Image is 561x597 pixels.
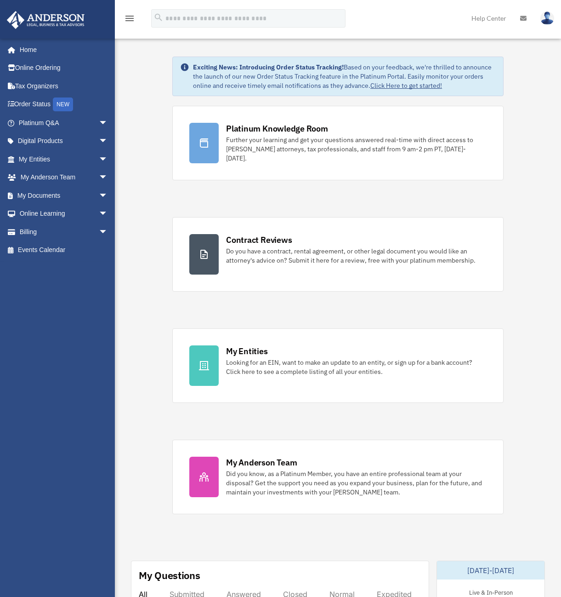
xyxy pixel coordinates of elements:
[99,168,117,187] span: arrow_drop_down
[540,11,554,25] img: User Pic
[172,440,504,514] a: My Anderson Team Did you know, as a Platinum Member, you have an entire professional team at your...
[6,205,122,223] a: Online Learningarrow_drop_down
[153,12,164,23] i: search
[172,217,504,292] a: Contract Reviews Do you have a contract, rental agreement, or other legal document you would like...
[6,132,122,150] a: Digital Productsarrow_drop_down
[4,11,87,29] img: Anderson Advisors Platinum Portal
[53,98,73,111] div: NEW
[462,587,520,597] div: Live & In-Person
[139,568,200,582] div: My Questions
[6,186,122,205] a: My Documentsarrow_drop_down
[6,241,122,259] a: Events Calendar
[226,469,487,497] div: Did you know, as a Platinum Member, you have an entire professional team at your disposal? Get th...
[6,114,122,132] a: Platinum Q&Aarrow_drop_down
[193,63,344,71] strong: Exciting News: Introducing Order Status Tracking!
[99,205,117,224] span: arrow_drop_down
[226,123,328,134] div: Platinum Knowledge Room
[99,223,117,241] span: arrow_drop_down
[99,132,117,151] span: arrow_drop_down
[6,77,122,95] a: Tax Organizers
[226,358,487,376] div: Looking for an EIN, want to make an update to an entity, or sign up for a bank account? Click her...
[124,16,135,24] a: menu
[226,247,487,265] div: Do you have a contract, rental agreement, or other legal document you would like an attorney's ad...
[226,135,487,163] div: Further your learning and get your questions answered real-time with direct access to [PERSON_NAM...
[99,186,117,205] span: arrow_drop_down
[99,150,117,169] span: arrow_drop_down
[6,95,122,114] a: Order StatusNEW
[193,63,496,90] div: Based on your feedback, we're thrilled to announce the launch of our new Order Status Tracking fe...
[437,561,544,580] div: [DATE]-[DATE]
[370,81,442,90] a: Click Here to get started!
[6,223,122,241] a: Billingarrow_drop_down
[172,106,504,180] a: Platinum Knowledge Room Further your learning and get your questions answered real-time with dire...
[226,457,297,468] div: My Anderson Team
[99,114,117,132] span: arrow_drop_down
[6,168,122,187] a: My Anderson Teamarrow_drop_down
[6,59,122,77] a: Online Ordering
[172,328,504,403] a: My Entities Looking for an EIN, want to make an update to an entity, or sign up for a bank accoun...
[226,234,292,246] div: Contract Reviews
[6,150,122,168] a: My Entitiesarrow_drop_down
[226,345,267,357] div: My Entities
[6,40,117,59] a: Home
[124,13,135,24] i: menu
